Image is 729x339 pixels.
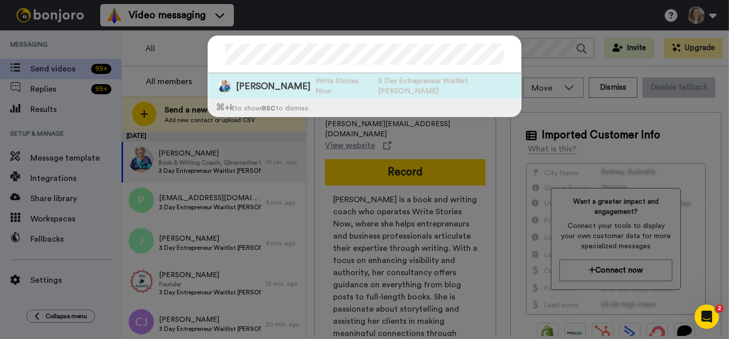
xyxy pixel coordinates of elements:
span: [PERSON_NAME] [236,80,310,93]
div: to show to dismiss [208,99,521,117]
iframe: Intercom live chat [695,305,719,329]
span: ⌘ +k [216,103,234,112]
span: Write Stories Now [315,76,373,96]
span: 3 Day Entrepreneur Waitlist [PERSON_NAME] [378,76,521,96]
img: Image of Paula Diaco [218,80,231,93]
a: Image of Paula Diaco[PERSON_NAME]Write Stories Now3 Day Entrepreneur Waitlist [PERSON_NAME] [208,73,521,99]
span: esc [261,103,275,112]
span: 2 [715,305,723,313]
